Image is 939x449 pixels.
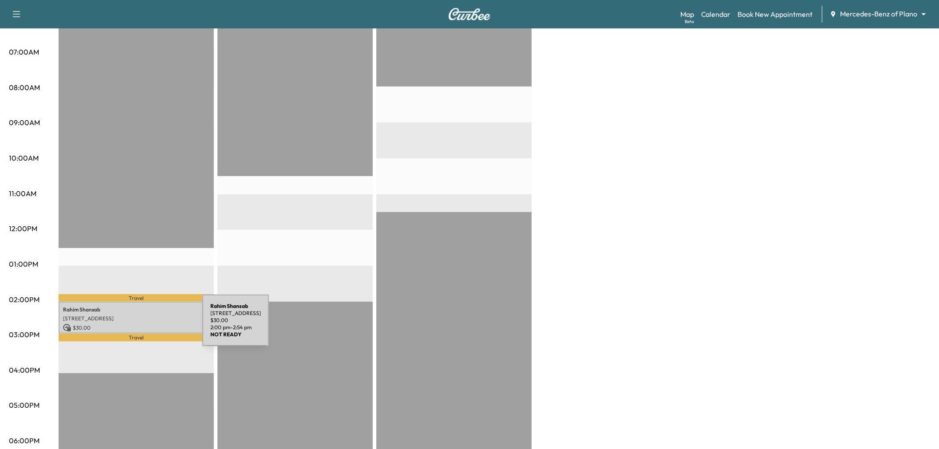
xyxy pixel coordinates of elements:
[59,334,214,341] p: Travel
[63,306,209,313] p: Rahim Shansab
[63,324,209,332] p: $ 30.00
[9,329,39,340] p: 03:00PM
[840,9,918,19] span: Mercedes-Benz of Plano
[9,435,39,446] p: 06:00PM
[9,223,37,234] p: 12:00PM
[9,47,39,57] p: 07:00AM
[448,8,491,20] img: Curbee Logo
[210,331,241,338] b: NOT READY
[9,188,36,199] p: 11:00AM
[63,315,209,322] p: [STREET_ADDRESS]
[59,294,214,301] p: Travel
[9,294,39,305] p: 02:00PM
[210,324,261,331] p: 2:00 pm - 2:54 pm
[210,303,248,309] b: Rahim Shansab
[9,259,38,269] p: 01:00PM
[9,365,40,375] p: 04:00PM
[9,153,39,163] p: 10:00AM
[9,82,40,93] p: 08:00AM
[210,310,261,317] p: [STREET_ADDRESS]
[210,317,261,324] p: $ 30.00
[9,400,39,410] p: 05:00PM
[738,9,813,20] a: Book New Appointment
[701,9,731,20] a: Calendar
[680,9,694,20] a: MapBeta
[685,18,694,25] div: Beta
[9,117,40,128] p: 09:00AM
